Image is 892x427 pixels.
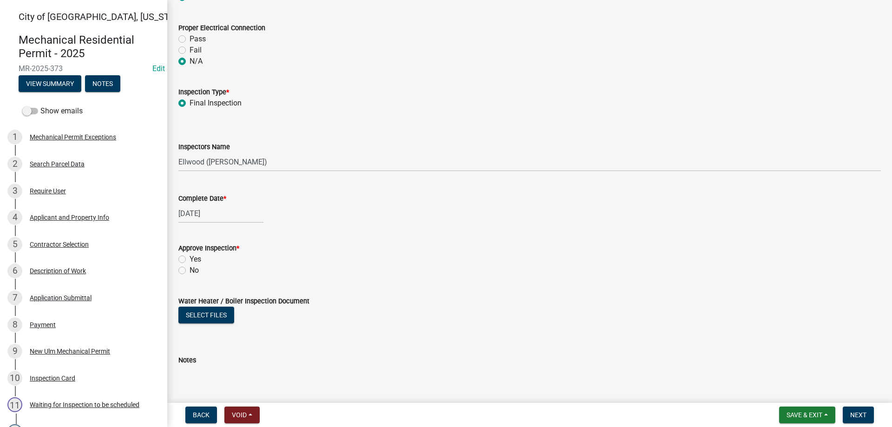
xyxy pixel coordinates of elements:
[843,407,874,423] button: Next
[190,33,206,45] label: Pass
[232,411,247,419] span: Void
[190,98,242,109] label: Final Inspection
[7,210,22,225] div: 4
[7,317,22,332] div: 8
[178,144,230,151] label: Inspectors Name
[787,411,822,419] span: Save & Exit
[152,64,165,73] wm-modal-confirm: Edit Application Number
[30,188,66,194] div: Require User
[178,298,309,305] label: Water Heater / Boiler Inspection Document
[7,290,22,305] div: 7
[779,407,835,423] button: Save & Exit
[178,245,239,252] label: Approve Inspection
[7,157,22,171] div: 2
[30,348,110,355] div: New Ulm Mechanical Permit
[193,411,210,419] span: Back
[30,214,109,221] div: Applicant and Property Info
[30,401,139,408] div: Waiting for Inspection to be scheduled
[19,11,188,22] span: City of [GEOGRAPHIC_DATA], [US_STATE]
[190,56,203,67] label: N/A
[19,64,149,73] span: MR-2025-373
[178,89,229,96] label: Inspection Type
[178,357,196,364] label: Notes
[19,75,81,92] button: View Summary
[178,196,226,202] label: Complete Date
[178,25,265,32] label: Proper Electrical Connection
[19,80,81,88] wm-modal-confirm: Summary
[19,33,160,60] h4: Mechanical Residential Permit - 2025
[22,105,83,117] label: Show emails
[190,265,199,276] label: No
[178,204,263,223] input: mm/dd/yyyy
[30,295,92,301] div: Application Submittal
[30,322,56,328] div: Payment
[178,307,234,323] button: Select files
[30,134,116,140] div: Mechanical Permit Exceptions
[152,64,165,73] a: Edit
[7,237,22,252] div: 5
[7,344,22,359] div: 9
[7,371,22,386] div: 10
[190,254,201,265] label: Yes
[7,263,22,278] div: 6
[30,375,75,381] div: Inspection Card
[190,45,202,56] label: Fail
[30,268,86,274] div: Description of Work
[30,241,89,248] div: Contractor Selection
[7,130,22,145] div: 1
[7,184,22,198] div: 3
[850,411,866,419] span: Next
[7,397,22,412] div: 11
[85,80,120,88] wm-modal-confirm: Notes
[30,161,85,167] div: Search Parcel Data
[85,75,120,92] button: Notes
[224,407,260,423] button: Void
[185,407,217,423] button: Back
